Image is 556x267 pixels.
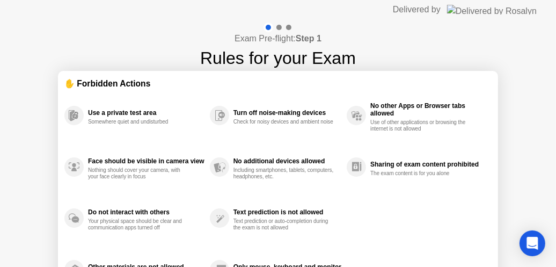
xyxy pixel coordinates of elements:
[233,119,335,125] div: Check for noisy devices and ambient noise
[370,102,486,117] div: No other Apps or Browser tabs allowed
[233,157,341,165] div: No additional devices allowed
[370,161,486,168] div: Sharing of exam content prohibited
[88,208,204,216] div: Do not interact with others
[447,5,537,15] img: Delivered by Rosalyn
[88,218,189,231] div: Your physical space should be clear and communication apps turned off
[520,230,545,256] div: Open Intercom Messenger
[64,77,492,90] div: ✋ Forbidden Actions
[233,167,335,180] div: Including smartphones, tablets, computers, headphones, etc.
[88,157,204,165] div: Face should be visible in camera view
[233,218,335,231] div: Text prediction or auto-completion during the exam is not allowed
[393,3,441,16] div: Delivered by
[235,32,321,45] h4: Exam Pre-flight:
[88,119,189,125] div: Somewhere quiet and undisturbed
[88,167,189,180] div: Nothing should cover your camera, with your face clearly in focus
[370,119,472,132] div: Use of other applications or browsing the internet is not allowed
[233,208,341,216] div: Text prediction is not allowed
[200,45,356,71] h1: Rules for your Exam
[370,170,472,177] div: The exam content is for you alone
[296,34,321,43] b: Step 1
[233,109,341,117] div: Turn off noise-making devices
[88,109,204,117] div: Use a private test area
